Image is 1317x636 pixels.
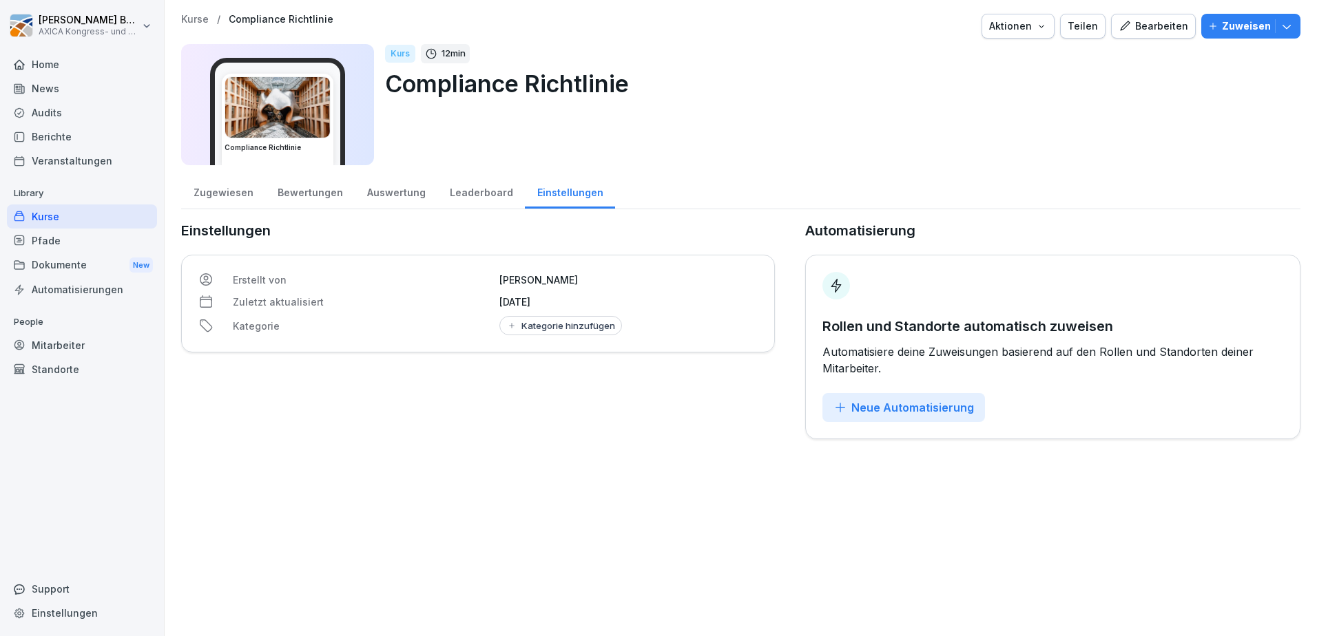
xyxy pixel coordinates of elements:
[499,316,622,335] button: Kategorie hinzufügen
[7,357,157,381] a: Standorte
[7,149,157,173] a: Veranstaltungen
[7,601,157,625] a: Einstellungen
[225,142,331,153] h3: Compliance Richtlinie
[233,319,491,333] p: Kategorie
[7,277,157,301] a: Automatisierungen
[506,320,615,331] div: Kategorie hinzufügen
[181,14,209,25] a: Kurse
[7,52,157,76] a: Home
[39,27,139,36] p: AXICA Kongress- und Tagungszentrum Pariser Platz 3 GmbH
[385,66,1289,101] p: Compliance Richtlinie
[217,14,220,25] p: /
[499,295,758,309] p: [DATE]
[833,400,974,415] div: Neue Automatisierung
[233,295,491,309] p: Zuletzt aktualisiert
[7,182,157,204] p: Library
[525,173,615,209] a: Einstellungen
[233,273,491,287] p: Erstellt von
[7,125,157,149] a: Berichte
[822,343,1283,377] p: Automatisiere deine Zuweisungen basierend auf den Rollen und Standorten deiner Mitarbeiter.
[7,253,157,278] div: Dokumente
[1060,14,1106,39] button: Teilen
[1068,19,1098,34] div: Teilen
[229,14,333,25] a: Compliance Richtlinie
[7,577,157,601] div: Support
[822,316,1283,337] p: Rollen und Standorte automatisch zuweisen
[437,173,525,209] a: Leaderboard
[442,47,466,61] p: 12 min
[1119,19,1188,34] div: Bearbeiten
[7,100,157,125] a: Audits
[39,14,139,26] p: [PERSON_NAME] Buttgereit
[7,76,157,100] a: News
[7,311,157,333] p: People
[499,273,758,287] p: [PERSON_NAME]
[989,19,1047,34] div: Aktionen
[265,173,355,209] a: Bewertungen
[805,220,915,241] p: Automatisierung
[1222,19,1271,34] p: Zuweisen
[181,220,775,241] p: Einstellungen
[385,45,415,63] div: Kurs
[7,229,157,253] a: Pfade
[181,173,265,209] a: Zugewiesen
[1111,14,1196,39] button: Bearbeiten
[129,257,153,273] div: New
[982,14,1055,39] button: Aktionen
[7,333,157,357] a: Mitarbeiter
[355,173,437,209] a: Auswertung
[225,77,330,138] img: m6azt6by63mj5b74vcaonl5f.png
[7,253,157,278] a: DokumenteNew
[1201,14,1300,39] button: Zuweisen
[7,204,157,229] a: Kurse
[822,393,985,422] button: Neue Automatisierung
